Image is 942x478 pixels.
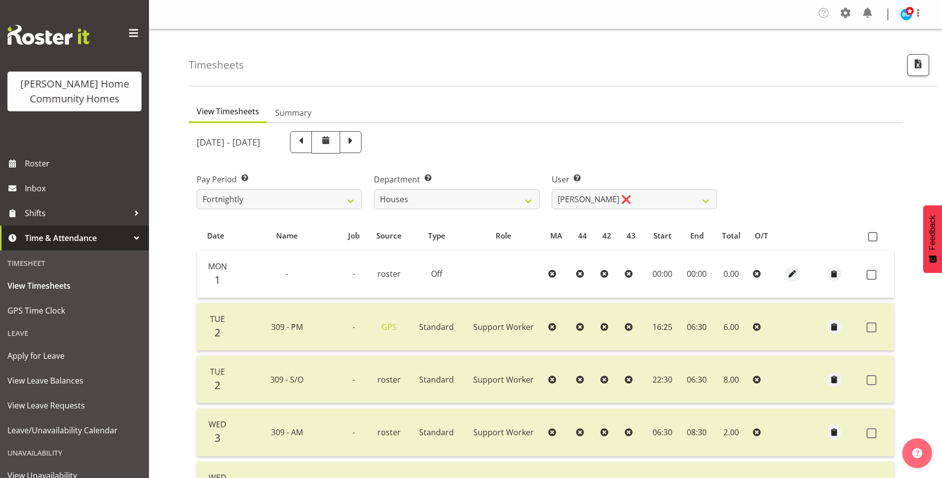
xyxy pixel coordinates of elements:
div: Source [373,230,406,241]
span: - [353,268,355,279]
span: roster [377,268,401,279]
td: 00:00 [645,250,680,298]
h4: Timesheets [189,59,244,71]
a: GPS [381,321,397,332]
td: 22:30 [645,356,680,403]
div: Type [417,230,456,241]
span: View Timesheets [197,105,259,117]
td: Off [411,250,462,298]
span: 1 [215,273,220,287]
div: Job [346,230,362,241]
div: 42 [602,230,615,241]
h5: [DATE] - [DATE] [197,137,260,148]
span: Roster [25,156,144,171]
a: Apply for Leave [2,343,146,368]
td: 2.00 [714,408,749,456]
span: roster [377,427,401,438]
span: 309 - AM [271,427,303,438]
div: [PERSON_NAME] Home Community Homes [17,77,132,106]
span: Support Worker [473,321,534,332]
button: Export CSV [907,54,929,76]
span: - [286,268,288,279]
td: 00:00 [680,250,713,298]
a: GPS Time Clock [2,298,146,323]
div: O/T [755,230,773,241]
td: Standard [411,303,462,351]
span: Apply for Leave [7,348,142,363]
td: 16:25 [645,303,680,351]
div: Unavailability [2,443,146,463]
span: 309 - S/O [270,374,303,385]
span: 2 [215,378,220,392]
span: View Leave Balances [7,373,142,388]
span: Inbox [25,181,144,196]
span: - [353,374,355,385]
img: barbara-dunlop8515.jpg [900,8,912,20]
td: 06:30 [680,356,713,403]
span: GPS Time Clock [7,303,142,318]
span: Support Worker [473,427,534,438]
td: 0.00 [714,250,749,298]
label: Department [374,173,539,185]
a: View Timesheets [2,273,146,298]
span: Shifts [25,206,129,221]
span: Feedback [928,215,937,250]
span: Support Worker [473,374,534,385]
a: View Leave Requests [2,393,146,418]
div: MA [550,230,567,241]
div: Start [651,230,674,241]
span: Mon [208,261,227,272]
a: Leave/Unavailability Calendar [2,418,146,443]
span: Leave/Unavailability Calendar [7,423,142,438]
span: Summary [275,107,311,119]
span: 2 [215,325,220,339]
img: help-xxl-2.png [912,448,922,458]
button: Feedback - Show survey [923,205,942,273]
span: Time & Attendance [25,231,129,245]
label: User [552,173,717,185]
td: 8.00 [714,356,749,403]
span: - [353,427,355,438]
div: Leave [2,323,146,343]
span: Tue [210,314,225,324]
span: Wed [209,419,226,430]
span: 3 [215,431,220,445]
img: Rosterit website logo [7,25,89,45]
div: Date [203,230,228,241]
td: 06:30 [680,303,713,351]
span: 309 - PM [271,321,303,332]
td: 06:30 [645,408,680,456]
div: End [686,230,708,241]
div: 43 [627,230,640,241]
span: View Timesheets [7,278,142,293]
div: Role [468,230,539,241]
span: roster [377,374,401,385]
span: View Leave Requests [7,398,142,413]
div: Total [719,230,743,241]
td: Standard [411,408,462,456]
span: - [353,321,355,332]
label: Pay Period [197,173,362,185]
td: 08:30 [680,408,713,456]
span: Tue [210,366,225,377]
div: Name [240,230,335,241]
td: Standard [411,356,462,403]
a: View Leave Balances [2,368,146,393]
div: 44 [578,230,591,241]
td: 6.00 [714,303,749,351]
div: Timesheet [2,253,146,273]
